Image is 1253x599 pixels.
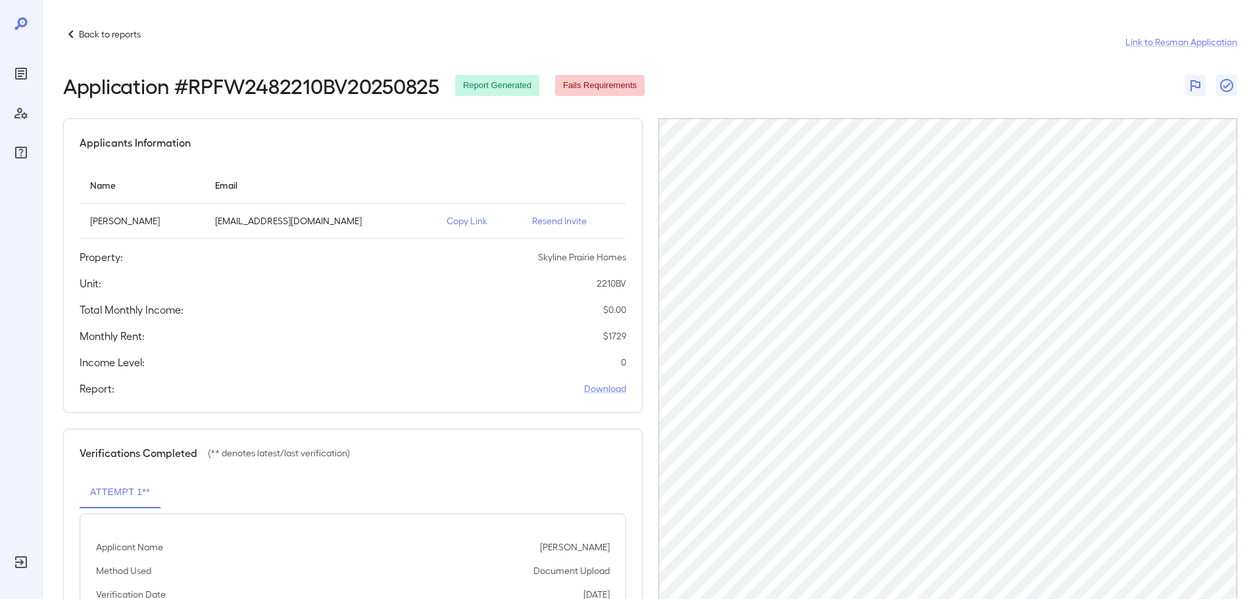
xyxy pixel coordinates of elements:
[79,28,141,41] p: Back to reports
[1216,75,1237,96] button: Close Report
[11,142,32,163] div: FAQ
[80,381,114,396] h5: Report:
[80,302,184,318] h5: Total Monthly Income:
[96,564,151,577] p: Method Used
[80,354,145,370] h5: Income Level:
[597,277,626,290] p: 2210BV
[80,249,123,265] h5: Property:
[208,446,350,460] p: (** denotes latest/last verification)
[1125,36,1237,49] a: Link to Resman Application
[455,80,539,92] span: Report Generated
[447,214,511,228] p: Copy Link
[90,214,194,228] p: [PERSON_NAME]
[538,251,626,264] p: Skyline Prairie Homes
[80,445,197,461] h5: Verifications Completed
[80,135,191,151] h5: Applicants Information
[532,214,616,228] p: Resend Invite
[533,564,610,577] p: Document Upload
[540,540,610,554] p: [PERSON_NAME]
[584,382,626,395] a: Download
[80,166,626,239] table: simple table
[603,329,626,343] p: $ 1729
[11,552,32,573] div: Log Out
[555,80,645,92] span: Fails Requirements
[205,166,436,204] th: Email
[80,276,101,291] h5: Unit:
[11,63,32,84] div: Reports
[96,540,163,554] p: Applicant Name
[215,214,426,228] p: [EMAIL_ADDRESS][DOMAIN_NAME]
[1185,75,1206,96] button: Flag Report
[603,303,626,316] p: $ 0.00
[63,74,439,97] h2: Application # RPFW2482210BV20250825
[621,356,626,369] p: 0
[11,103,32,124] div: Manage Users
[80,477,160,508] button: Attempt 1**
[80,328,145,344] h5: Monthly Rent:
[80,166,205,204] th: Name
